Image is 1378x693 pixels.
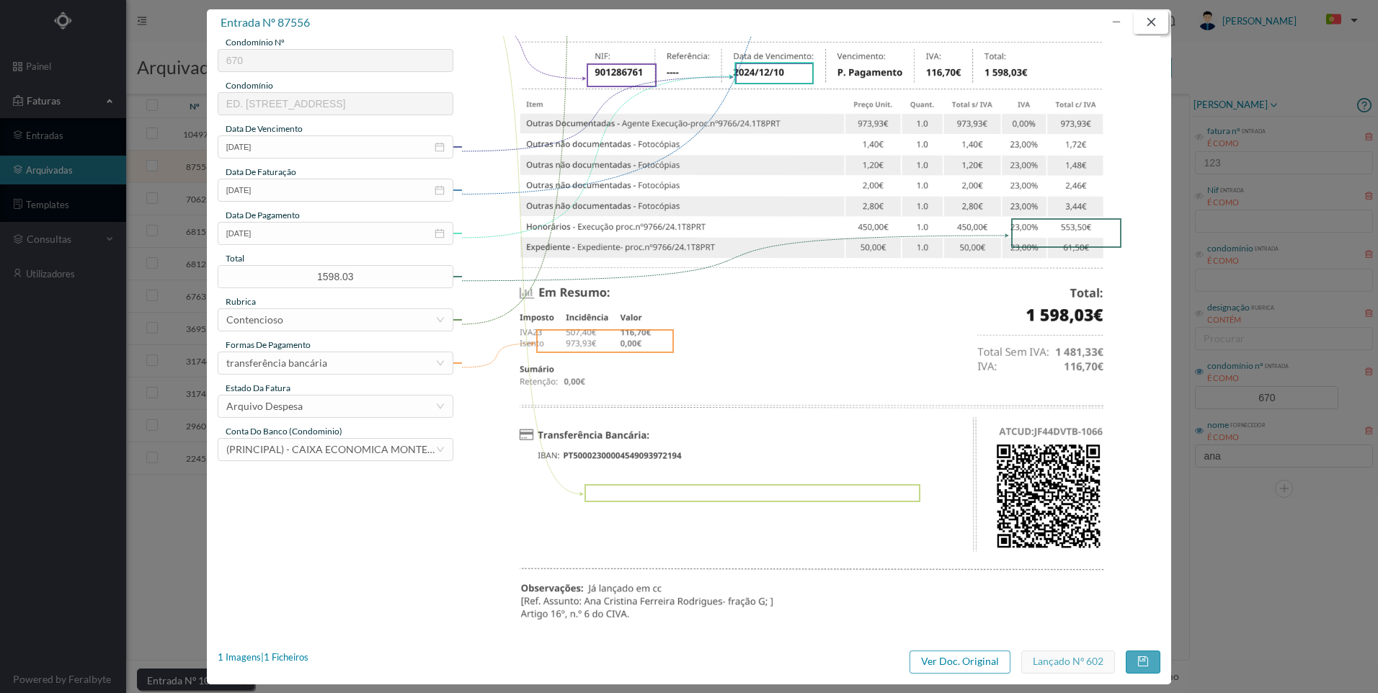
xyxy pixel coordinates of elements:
i: icon: calendar [435,185,445,195]
div: transferência bancária [226,352,327,374]
i: icon: down [436,402,445,411]
div: Arquivo Despesa [226,395,303,417]
span: total [226,253,244,264]
div: 1 Imagens | 1 Ficheiros [218,650,308,665]
i: icon: calendar [435,142,445,152]
span: conta do banco (condominio) [226,426,342,437]
button: Ver Doc. Original [910,650,1010,674]
span: estado da fatura [226,383,290,393]
button: PT [1315,9,1364,32]
i: icon: down [436,445,445,454]
span: (PRINCIPAL) - CAIXA ECONOMICA MONTEPIO GERAL ([FINANCIAL_ID]) [226,443,561,455]
i: icon: down [436,316,445,324]
span: rubrica [226,296,256,307]
span: entrada nº 87556 [221,15,310,29]
i: icon: calendar [435,228,445,238]
span: Formas de Pagamento [226,339,311,350]
button: Lançado nº 602 [1021,650,1115,674]
span: data de vencimento [226,123,303,134]
span: data de faturação [226,166,296,177]
span: data de pagamento [226,210,300,220]
i: icon: down [436,359,445,367]
span: condomínio [226,80,273,91]
div: Contencioso [226,309,283,331]
span: condomínio nº [226,37,285,48]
